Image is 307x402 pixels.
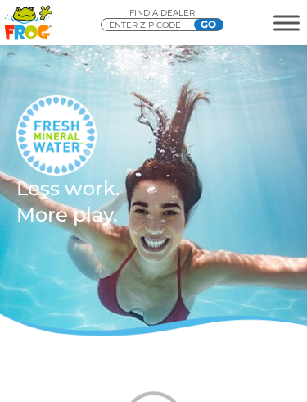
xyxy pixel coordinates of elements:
[107,19,205,32] input: Zip Code Form
[194,19,223,30] input: GO
[16,95,97,176] img: fresh-mineral-water-logo-medium
[101,8,223,18] p: Find A Dealer
[16,176,291,228] h3: Less work. More play.
[273,15,300,30] button: MENU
